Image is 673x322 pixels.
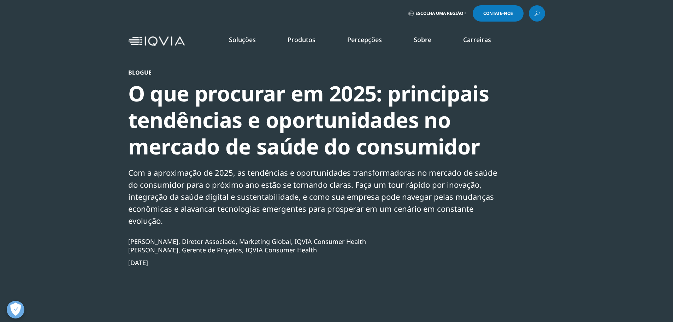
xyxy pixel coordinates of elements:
[415,10,463,16] font: Escolha uma região
[7,301,24,318] button: Abrir preferências
[128,258,148,267] font: [DATE]
[188,25,545,58] nav: Primário
[229,35,256,44] a: Soluções
[414,35,431,44] a: Sobre
[347,35,382,44] a: Percepções
[128,237,366,246] font: [PERSON_NAME], Diretor Associado, Marketing Global, IQVIA Consumer Health
[128,246,317,254] font: [PERSON_NAME], Gerente de Projetos, IQVIA Consumer Health
[473,5,524,22] a: Contate-nos
[463,35,491,44] a: Carreiras
[128,69,152,76] font: Blogue
[483,10,513,16] font: Contate-nos
[128,36,185,47] img: IQVIA, empresa de tecnologia da informação em saúde e pesquisa clínica farmacêutica
[128,79,489,161] font: O que procurar em 2025: principais tendências e oportunidades no mercado de saúde do consumidor
[128,167,497,226] font: Com a aproximação de 2025, as tendências e oportunidades transformadoras no mercado de saúde do c...
[288,35,315,44] a: Produtos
